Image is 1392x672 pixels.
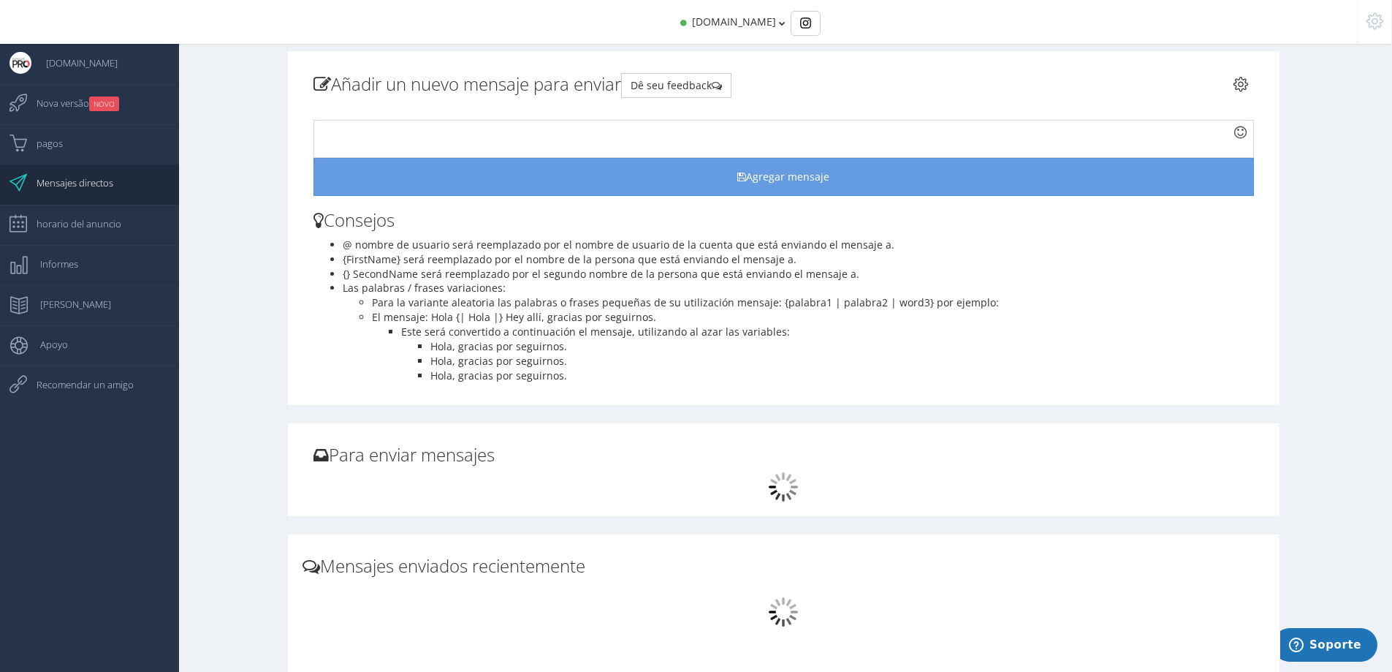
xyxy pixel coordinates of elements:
span: [PERSON_NAME] [26,286,111,322]
div: Basic example [791,11,821,36]
span: horario del anuncio [22,205,121,242]
li: Este será convertido a continuación el mensaje, utilizando al azar las variables: [401,325,1254,339]
li: El mensaje: Hola {| Hola |} Hey allí, gracias por seguirnos. [372,310,1254,325]
img: loader.gif [769,597,798,627]
span: Informes [26,246,78,282]
h3: Añadir un nuevo mensaje para enviar [313,73,1254,98]
li: Las palabras / frases variaciones: [343,281,1254,295]
li: {FirstName} será reemplazado por el nombre de la persona que está enviando el mensaje a. [343,252,1254,267]
li: Hola, gracias por seguirnos. [430,339,1254,354]
span: Mensajes directos [22,165,113,201]
button: Dê seu feedback [621,73,731,98]
h3: Mensajes enviados recientemente [303,556,1265,575]
li: Hola, gracias por seguirnos. [430,369,1254,383]
button: Agregar mensaje [313,158,1254,196]
span: Recomendar un amigo [22,366,134,403]
li: @ nombre de usuario será reemplazado por el nombre de usuario de la cuenta que está enviando el m... [343,238,1254,252]
span: [DOMAIN_NAME] [31,45,118,81]
h3: Para enviar mensajes [313,445,1254,464]
span: Apoyo [26,326,68,363]
span: [DOMAIN_NAME] [692,15,776,29]
iframe: Abre un widget desde donde se puede obtener más información [1280,628,1377,665]
li: {} SecondName será reemplazado por el segundo nombre de la persona que está enviando el mensaje a. [343,267,1254,282]
img: User Image [9,52,31,74]
li: Para la variante aleatoria las palabras o frases pequeñas de su utilización mensaje: {palabra1 | ... [372,295,1254,310]
h3: Consejos [313,211,1254,230]
span: pagos [22,125,63,162]
img: Instagram_simple_icon.svg [800,18,811,29]
small: NOVO [89,97,119,111]
li: Hola, gracias por seguirnos. [430,354,1254,369]
span: Nova versão [22,85,119,121]
img: loader.gif [769,472,798,502]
